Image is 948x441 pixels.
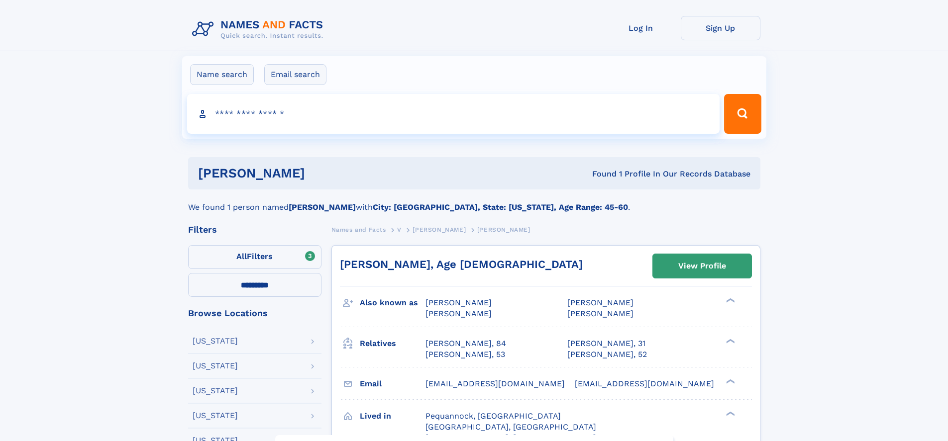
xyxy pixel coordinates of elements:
[340,258,583,270] a: [PERSON_NAME], Age [DEMOGRAPHIC_DATA]
[188,225,321,234] div: Filters
[601,16,681,40] a: Log In
[264,64,326,85] label: Email search
[360,408,425,425] h3: Lived in
[724,94,761,134] button: Search Button
[425,298,492,307] span: [PERSON_NAME]
[188,309,321,318] div: Browse Locations
[198,167,449,179] h1: [PERSON_NAME]
[193,337,238,345] div: [US_STATE]
[681,16,760,40] a: Sign Up
[193,412,238,420] div: [US_STATE]
[724,297,736,304] div: ❯
[567,349,647,360] a: [PERSON_NAME], 52
[477,226,530,233] span: [PERSON_NAME]
[373,202,628,212] b: City: [GEOGRAPHIC_DATA], State: [US_STATE], Age Range: 45-60
[360,294,425,311] h3: Also known as
[187,94,720,134] input: search input
[724,410,736,417] div: ❯
[575,379,714,388] span: [EMAIL_ADDRESS][DOMAIN_NAME]
[567,298,633,307] span: [PERSON_NAME]
[567,338,645,349] a: [PERSON_NAME], 31
[653,254,751,278] a: View Profile
[425,379,565,388] span: [EMAIL_ADDRESS][DOMAIN_NAME]
[678,255,726,277] div: View Profile
[193,362,238,370] div: [US_STATE]
[397,226,402,233] span: V
[331,223,386,236] a: Names and Facts
[289,202,356,212] b: [PERSON_NAME]
[425,349,505,360] a: [PERSON_NAME], 53
[397,223,402,236] a: V
[724,338,736,344] div: ❯
[188,16,331,43] img: Logo Names and Facts
[567,309,633,318] span: [PERSON_NAME]
[193,387,238,395] div: [US_STATE]
[413,226,466,233] span: [PERSON_NAME]
[360,375,425,392] h3: Email
[425,338,506,349] a: [PERSON_NAME], 84
[425,309,492,318] span: [PERSON_NAME]
[236,252,247,261] span: All
[190,64,254,85] label: Name search
[425,422,596,432] span: [GEOGRAPHIC_DATA], [GEOGRAPHIC_DATA]
[188,189,760,213] div: We found 1 person named with .
[360,335,425,352] h3: Relatives
[413,223,466,236] a: [PERSON_NAME]
[425,411,561,421] span: Pequannock, [GEOGRAPHIC_DATA]
[188,245,321,269] label: Filters
[448,169,750,179] div: Found 1 Profile In Our Records Database
[724,378,736,384] div: ❯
